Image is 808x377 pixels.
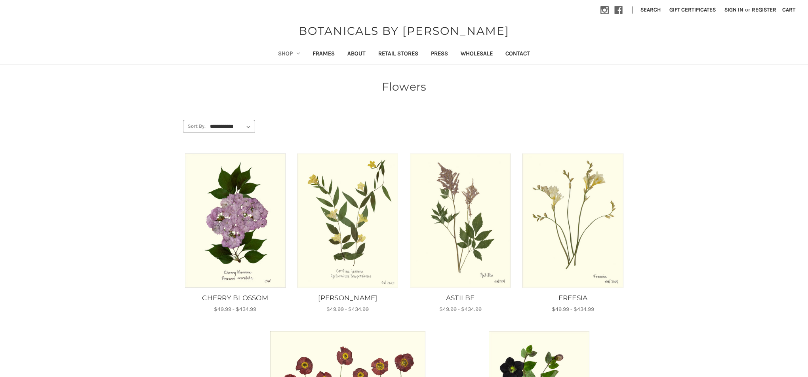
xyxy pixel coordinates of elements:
[454,45,499,64] a: Wholesale
[306,45,341,64] a: Frames
[425,45,454,64] a: Press
[326,306,369,313] span: $49.99 - $434.99
[183,78,625,95] h1: Flowers
[410,153,511,288] a: ASTILBE, Price range from $49.99 to $434.99
[341,45,372,64] a: About
[184,153,286,288] a: CHERRY BLOSSOM, Price range from $49.99 to $434.99
[410,153,511,288] img: Unframed
[408,293,513,303] a: ASTILBE, Price range from $49.99 to $434.99
[628,4,636,17] li: |
[295,23,513,39] a: BOTANICALS BY [PERSON_NAME]
[744,6,751,14] span: or
[297,153,398,288] img: Unframed
[272,45,307,64] a: Shop
[522,153,624,288] img: Unframed
[183,120,206,132] label: Sort By:
[782,6,795,13] span: Cart
[183,293,287,303] a: CHERRY BLOSSOM, Price range from $49.99 to $434.99
[521,293,625,303] a: FREESIA, Price range from $49.99 to $434.99
[499,45,536,64] a: Contact
[184,153,286,288] img: Unframed
[372,45,425,64] a: Retail Stores
[297,153,398,288] a: CAROLINA JASMINE, Price range from $49.99 to $434.99
[214,306,256,313] span: $49.99 - $434.99
[522,153,624,288] a: FREESIA, Price range from $49.99 to $434.99
[552,306,594,313] span: $49.99 - $434.99
[295,293,400,303] a: CAROLINA JASMINE, Price range from $49.99 to $434.99
[439,306,482,313] span: $49.99 - $434.99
